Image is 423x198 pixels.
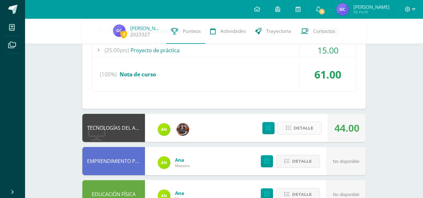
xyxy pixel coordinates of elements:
a: Actividades [205,19,250,44]
span: Actividades [220,28,246,34]
span: Punteos [183,28,201,34]
span: Contactos [313,28,335,34]
span: Detalle [294,122,313,134]
span: 0 [120,30,127,38]
div: 15.00 [300,43,356,57]
div: 44.00 [334,114,359,142]
div: TECNOLOGÍAS DEL APRENDIZAJE Y LA COMUNICACIÓN [82,114,145,142]
a: Punteos [166,19,205,44]
span: No disponible [333,192,359,197]
a: Trayectoria [250,19,296,44]
a: [PERSON_NAME] [130,25,162,31]
span: Trayectoria [266,28,291,34]
img: dc6ed879aac2b970dcfff356712fdce6.png [336,3,349,16]
a: 2023327 [130,31,150,38]
span: (100%) [100,63,117,86]
img: 122d7b7bf6a5205df466ed2966025dea.png [158,123,170,136]
img: 122d7b7bf6a5205df466ed2966025dea.png [158,156,170,169]
span: [PERSON_NAME] [353,4,389,10]
img: dc6ed879aac2b970dcfff356712fdce6.png [113,24,126,37]
span: Mi Perfil [353,9,389,15]
span: No disponible [333,159,359,164]
div: EMPRENDIMIENTO PARA LA PRODUCTIVIDAD [82,147,145,175]
span: Detalle [292,155,312,167]
span: (25.00pts) [105,43,129,57]
a: Ana [175,157,190,163]
div: Proyecto de práctica [92,43,356,57]
span: 8 [318,8,325,15]
span: Nota de curso [120,71,156,78]
img: 60a759e8b02ec95d430434cf0c0a55c7.png [177,123,189,136]
a: Contactos [296,19,340,44]
button: Detalle [278,122,322,135]
a: Ana [175,190,190,196]
button: Detalle [276,155,320,168]
div: 61.00 [300,63,356,86]
span: Maestro [175,163,190,168]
